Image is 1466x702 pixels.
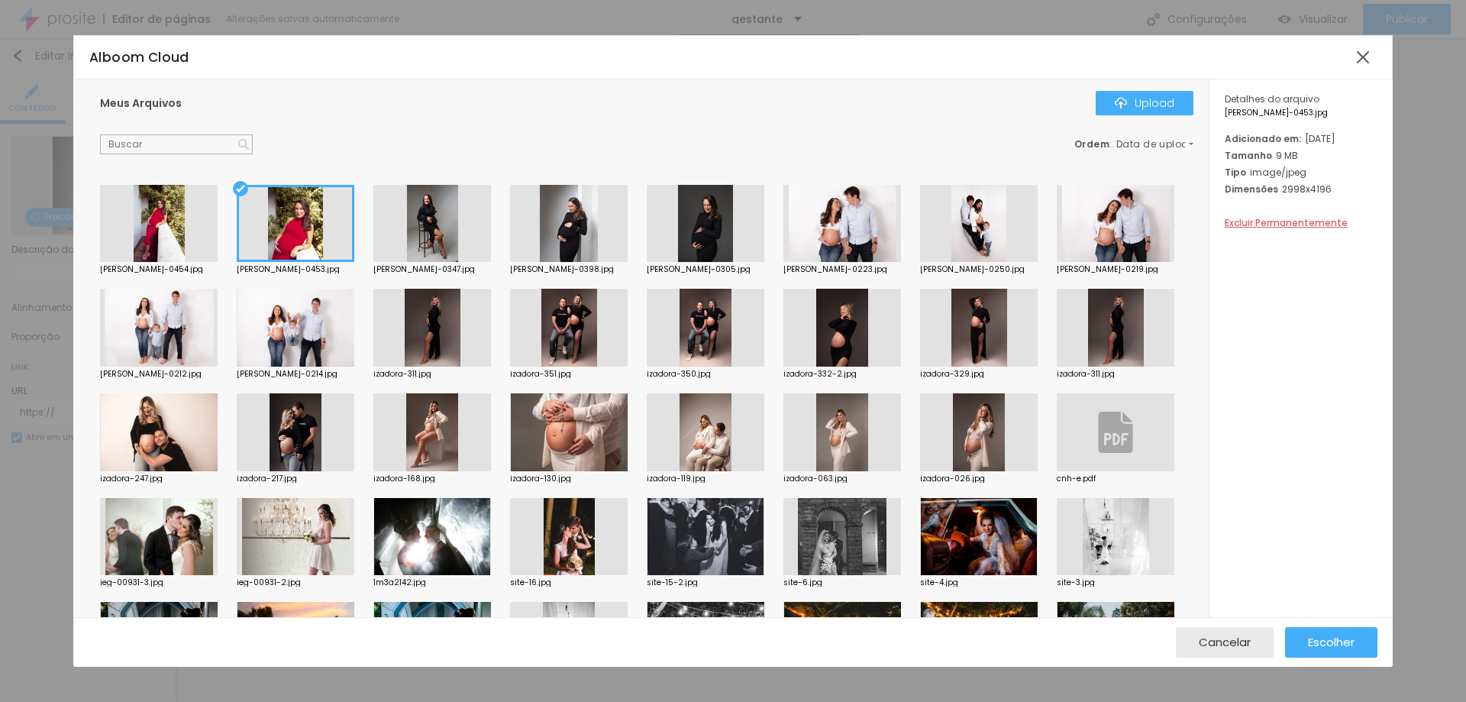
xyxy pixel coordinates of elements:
[783,579,901,587] div: site-6.jpg
[100,266,218,273] div: [PERSON_NAME]-0454.jpg
[1225,183,1278,196] span: Dimensões
[920,370,1038,378] div: izadora-329.jpg
[1225,183,1377,196] div: 2998x4196
[510,370,628,378] div: izadora-351.jpg
[1176,627,1274,658] button: Cancelar
[647,475,764,483] div: izadora-119.jpg
[373,266,491,273] div: [PERSON_NAME]-0347.jpg
[1096,91,1193,115] button: IconeUpload
[783,266,901,273] div: [PERSON_NAME]-0223.jpg
[1225,149,1377,162] div: 9 MB
[100,134,253,154] input: Buscar
[1225,166,1377,179] div: image/jpeg
[237,579,354,587] div: ieg-00931-2.jpg
[510,475,628,483] div: izadora-130.jpg
[647,370,764,378] div: izadora-350.jpg
[1225,132,1377,145] div: [DATE]
[1225,166,1246,179] span: Tipo
[373,579,491,587] div: 1m3a2142.jpg
[1285,627,1377,658] button: Escolher
[237,475,354,483] div: izadora-217.jpg
[100,95,182,111] span: Meus Arquivos
[1225,92,1319,105] span: Detalhes do arquivo
[1116,140,1196,149] span: Data de upload
[237,370,354,378] div: [PERSON_NAME]-0214.jpg
[373,370,491,378] div: izadora-311.jpg
[1225,132,1301,145] span: Adicionado em:
[237,266,354,273] div: [PERSON_NAME]-0453.jpg
[1115,97,1174,109] div: Upload
[238,139,249,150] img: Icone
[1225,149,1272,162] span: Tamanho
[1225,216,1348,229] span: Excluir Permanentemente
[510,266,628,273] div: [PERSON_NAME]-0398.jpg
[100,370,218,378] div: [PERSON_NAME]-0212.jpg
[1074,137,1110,150] span: Ordem
[1057,370,1174,378] div: izadora-311.jpg
[647,579,764,587] div: site-15-2.jpg
[1074,140,1193,149] div: :
[920,266,1038,273] div: [PERSON_NAME]-0250.jpg
[89,48,189,66] span: Alboom Cloud
[1308,636,1355,649] span: Escolher
[647,266,764,273] div: [PERSON_NAME]-0305.jpg
[783,475,901,483] div: izadora-063.jpg
[1057,266,1174,273] div: [PERSON_NAME]-0219.jpg
[1225,109,1377,117] span: [PERSON_NAME]-0453.jpg
[920,475,1038,483] div: izadora-026.jpg
[1199,636,1251,649] span: Cancelar
[783,370,901,378] div: izadora-332-2.jpg
[1057,475,1174,483] div: cnh-e.pdf
[100,579,218,587] div: ieg-00931-3.jpg
[1057,579,1174,587] div: site-3.jpg
[373,475,491,483] div: izadora-168.jpg
[510,579,628,587] div: site-16.jpg
[100,475,218,483] div: izadora-247.jpg
[920,579,1038,587] div: site-4.jpg
[1115,97,1127,109] img: Icone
